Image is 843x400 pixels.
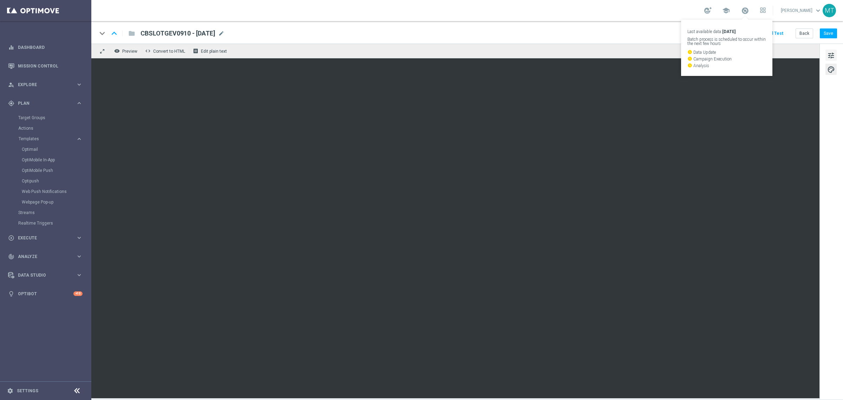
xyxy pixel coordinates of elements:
p: Campaign Execution [687,56,766,61]
div: Analyze [8,253,76,260]
button: play_circle_outline Execute keyboard_arrow_right [8,235,83,241]
span: Edit plain text [201,49,227,54]
button: receipt Edit plain text [191,46,230,56]
div: Target Groups [18,112,91,123]
div: Optipush [22,176,91,186]
button: palette [825,64,837,75]
button: Mission Control [8,63,83,69]
i: keyboard_arrow_right [76,272,83,278]
div: Templates [19,137,76,141]
button: lightbulb Optibot +10 [8,291,83,297]
div: Optimail [22,144,91,155]
button: Save [820,28,837,38]
div: MT [823,4,836,17]
div: Actions [18,123,91,134]
i: person_search [8,82,14,88]
p: Analysis [687,63,766,68]
a: Settings [17,389,38,393]
i: keyboard_arrow_right [76,136,83,142]
a: Web Push Notifications [22,189,73,194]
i: receipt [193,48,198,54]
i: remove_red_eye [114,48,120,54]
div: Dashboard [8,38,83,57]
span: CBSLOTGEV0910 - 2025-10-09 [140,29,215,38]
span: Explore [18,83,76,87]
span: palette [827,65,835,74]
button: code Convert to HTML [143,46,188,56]
button: track_changes Analyze keyboard_arrow_right [8,254,83,259]
button: remove_red_eye Preview [112,46,140,56]
a: Mission Control [18,57,83,75]
i: watch_later [687,50,692,54]
i: keyboard_arrow_right [76,81,83,88]
button: Templates keyboard_arrow_right [18,136,83,142]
span: Preview [122,49,137,54]
i: gps_fixed [8,100,14,107]
a: Streams [18,210,73,215]
button: Send Test [762,29,784,38]
span: mode_edit [218,30,224,37]
button: tune [825,50,837,61]
a: Actions [18,125,73,131]
span: Templates [19,137,69,141]
span: keyboard_arrow_down [814,7,822,14]
i: keyboard_arrow_right [76,234,83,241]
i: play_circle_outline [8,235,14,241]
div: Plan [8,100,76,107]
a: Optipush [22,178,73,184]
div: Web Push Notifications [22,186,91,197]
p: Last available data: [687,30,766,34]
span: code [145,48,151,54]
span: tune [827,51,835,60]
a: Dashboard [18,38,83,57]
a: OptiMobile Push [22,168,73,173]
a: Target Groups [18,115,73,121]
div: Optibot [8,284,83,303]
i: track_changes [8,253,14,260]
div: Templates [18,134,91,207]
button: Data Studio keyboard_arrow_right [8,272,83,278]
button: equalizer Dashboard [8,45,83,50]
a: Webpage Pop-up [22,199,73,205]
div: +10 [73,291,83,296]
i: watch_later [687,63,692,68]
i: keyboard_arrow_up [109,28,119,39]
i: equalizer [8,44,14,51]
i: keyboard_arrow_right [76,253,83,260]
div: Realtime Triggers [18,218,91,228]
p: Data Update [687,50,766,54]
span: Data Studio [18,273,76,277]
i: keyboard_arrow_right [76,100,83,107]
i: settings [7,388,13,394]
div: Data Studio [8,272,76,278]
span: Convert to HTML [153,49,185,54]
i: lightbulb [8,291,14,297]
div: Execute [8,235,76,241]
i: watch_later [687,56,692,61]
a: Optimail [22,147,73,152]
div: Streams [18,207,91,218]
div: Mission Control [8,57,83,75]
span: school [722,7,730,14]
a: Realtime Triggers [18,220,73,226]
button: gps_fixed Plan keyboard_arrow_right [8,101,83,106]
button: Back [796,28,813,38]
span: Plan [18,101,76,105]
button: person_search Explore keyboard_arrow_right [8,82,83,88]
a: [PERSON_NAME]keyboard_arrow_down [780,5,823,16]
a: OptiMobile In-App [22,157,73,163]
div: OptiMobile Push [22,165,91,176]
div: OptiMobile In-App [22,155,91,165]
strong: [DATE] [722,29,736,34]
a: Last available data:[DATE] Batch process is scheduled to occur within the next few hours watch_la... [740,5,750,17]
a: Optibot [18,284,73,303]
